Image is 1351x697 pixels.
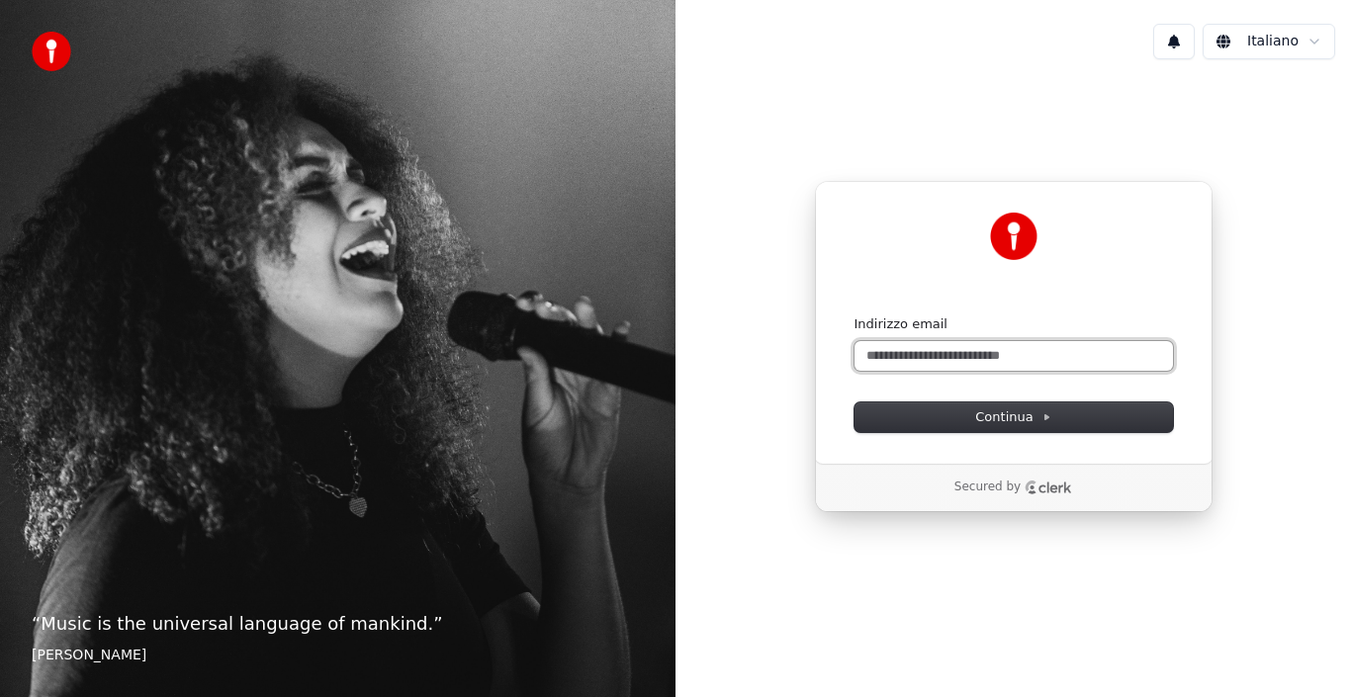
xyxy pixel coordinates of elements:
[32,610,644,638] p: “ Music is the universal language of mankind. ”
[975,408,1050,426] span: Continua
[1025,480,1072,494] a: Clerk logo
[855,315,947,333] label: Indirizzo email
[990,213,1037,260] img: Youka
[32,646,644,665] footer: [PERSON_NAME]
[954,479,1021,495] p: Secured by
[855,402,1173,432] button: Continua
[32,32,71,71] img: youka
